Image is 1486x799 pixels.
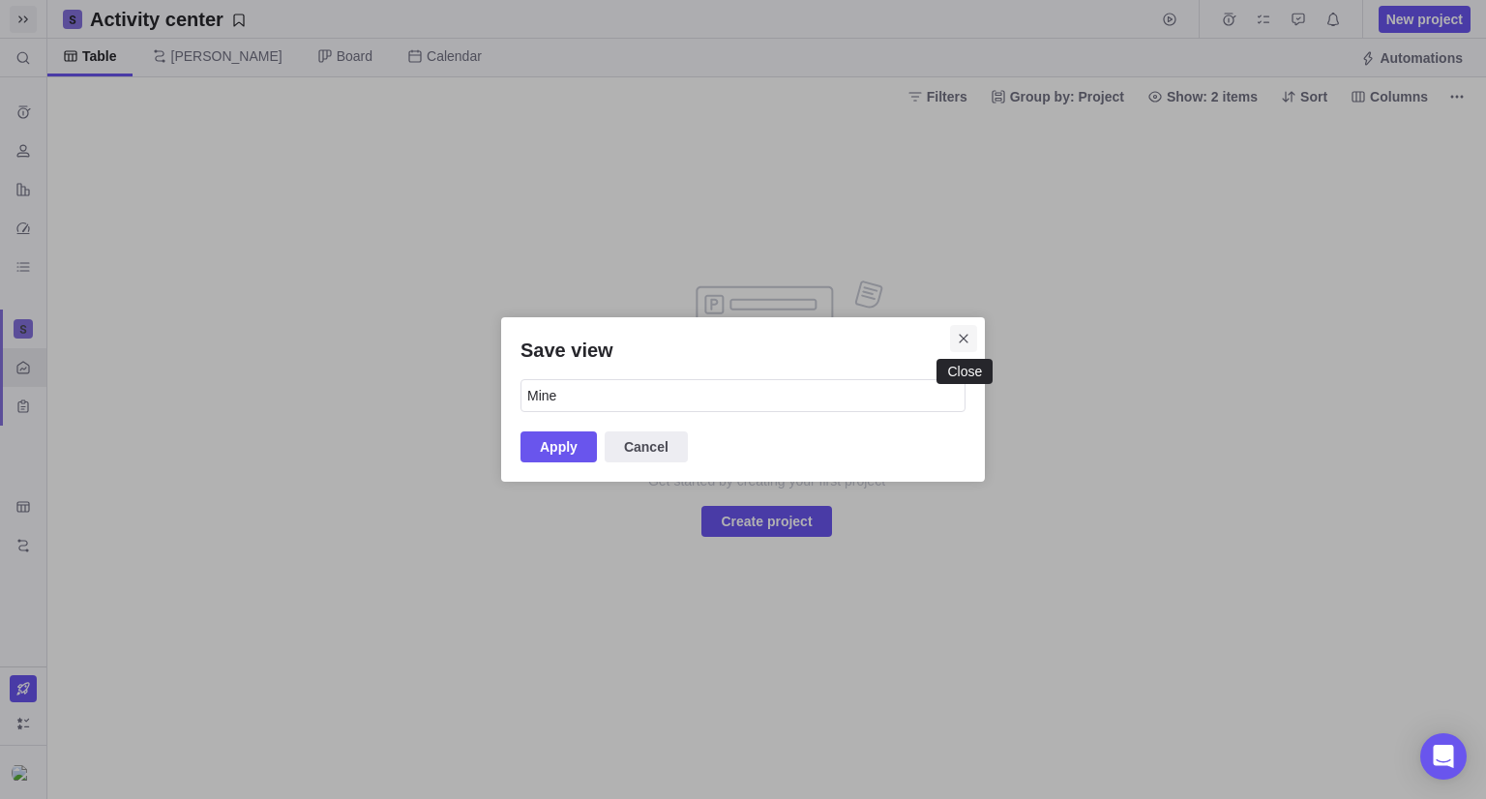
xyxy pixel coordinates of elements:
[501,317,985,482] div: Save view
[947,364,982,379] div: Close
[520,431,597,462] span: Apply
[520,337,966,364] h2: Save view
[540,435,578,459] span: Apply
[950,325,977,352] span: Close
[1420,733,1467,780] div: Open Intercom Messenger
[605,431,688,462] span: Cancel
[624,435,669,459] span: Cancel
